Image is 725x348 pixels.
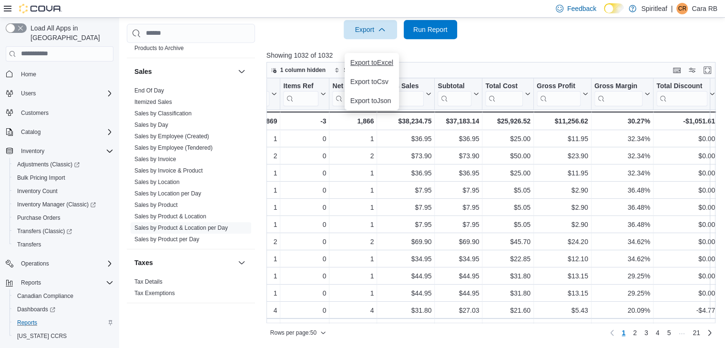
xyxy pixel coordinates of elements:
[344,20,397,39] button: Export
[537,219,588,230] div: $2.90
[17,107,52,119] a: Customers
[594,184,650,196] div: 36.48%
[10,238,117,251] button: Transfers
[438,82,471,91] div: Subtotal
[230,253,277,265] div: 1
[10,303,117,316] a: Dashboards
[380,236,431,247] div: $69.90
[13,185,113,197] span: Inventory Count
[594,167,650,179] div: 32.34%
[438,150,479,162] div: $73.90
[332,305,374,316] div: 4
[485,270,530,282] div: $31.80
[17,292,73,300] span: Canadian Compliance
[689,325,704,340] a: Page 21 of 21
[485,322,530,333] div: $5.40
[485,82,522,91] div: Total Cost
[134,278,163,285] a: Tax Details
[134,144,213,152] span: Sales by Employee (Tendered)
[380,82,431,106] button: Gross Sales
[656,270,715,282] div: $0.00
[438,253,479,265] div: $34.95
[594,133,650,144] div: 32.34%
[17,258,53,269] button: Operations
[537,287,588,299] div: $13.15
[332,202,374,213] div: 1
[438,184,479,196] div: $7.95
[230,202,277,213] div: 1
[280,66,326,74] span: 1 column hidden
[350,59,393,66] span: Export to Excel
[671,64,683,76] button: Keyboard shortcuts
[671,3,673,14] p: |
[270,329,317,337] span: Rows per page : 50
[13,212,113,224] span: Purchase Orders
[13,225,113,237] span: Transfers (Classic)
[537,115,588,127] div: $11,256.62
[17,88,40,99] button: Users
[656,184,715,196] div: $0.00
[438,202,479,213] div: $7.95
[13,172,69,184] a: Bulk Pricing Import
[485,236,530,247] div: $45.70
[537,305,588,316] div: $5.43
[134,213,206,220] span: Sales by Product & Location
[134,258,153,267] h3: Taxes
[283,322,326,333] div: 0
[230,150,277,162] div: 2
[380,253,431,265] div: $34.95
[704,327,715,338] a: Next page
[230,82,269,106] div: Items Sold
[438,82,471,106] div: Subtotal
[10,225,117,238] a: Transfers (Classic)
[345,53,399,72] button: Export toExcel
[485,82,522,106] div: Total Cost
[485,82,530,106] button: Total Cost
[134,155,176,163] span: Sales by Invoice
[10,316,117,329] button: Reports
[230,236,277,247] div: 2
[230,219,277,230] div: 1
[656,82,707,91] div: Total Discount
[537,133,588,144] div: $11.95
[283,184,326,196] div: 0
[283,82,318,91] div: Items Ref
[13,225,76,237] a: Transfers (Classic)
[283,305,326,316] div: 0
[656,150,715,162] div: $0.00
[606,325,715,340] nav: Pagination for preceding grid
[537,167,588,179] div: $11.95
[594,305,650,316] div: 20.09%
[17,69,40,80] a: Home
[10,329,117,343] button: [US_STATE] CCRS
[537,270,588,282] div: $13.15
[485,150,530,162] div: $50.00
[283,115,326,127] div: -3
[21,90,36,97] span: Users
[2,87,117,100] button: Users
[537,82,581,91] div: Gross Profit
[2,257,117,270] button: Operations
[380,287,431,299] div: $44.95
[17,126,44,138] button: Catalog
[656,236,715,247] div: $0.00
[380,219,431,230] div: $7.95
[19,4,62,13] img: Cova
[686,64,698,76] button: Display options
[537,202,588,213] div: $2.90
[13,239,45,250] a: Transfers
[332,236,374,247] div: 2
[485,202,530,213] div: $5.05
[13,185,61,197] a: Inventory Count
[13,317,113,328] span: Reports
[13,159,83,170] a: Adjustments (Classic)
[438,287,479,299] div: $44.95
[438,270,479,282] div: $44.95
[332,133,374,144] div: 1
[676,3,688,14] div: Cara RB
[10,198,117,211] a: Inventory Manager (Classic)
[485,305,530,316] div: $21.60
[21,260,49,267] span: Operations
[134,178,180,186] span: Sales by Location
[332,184,374,196] div: 1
